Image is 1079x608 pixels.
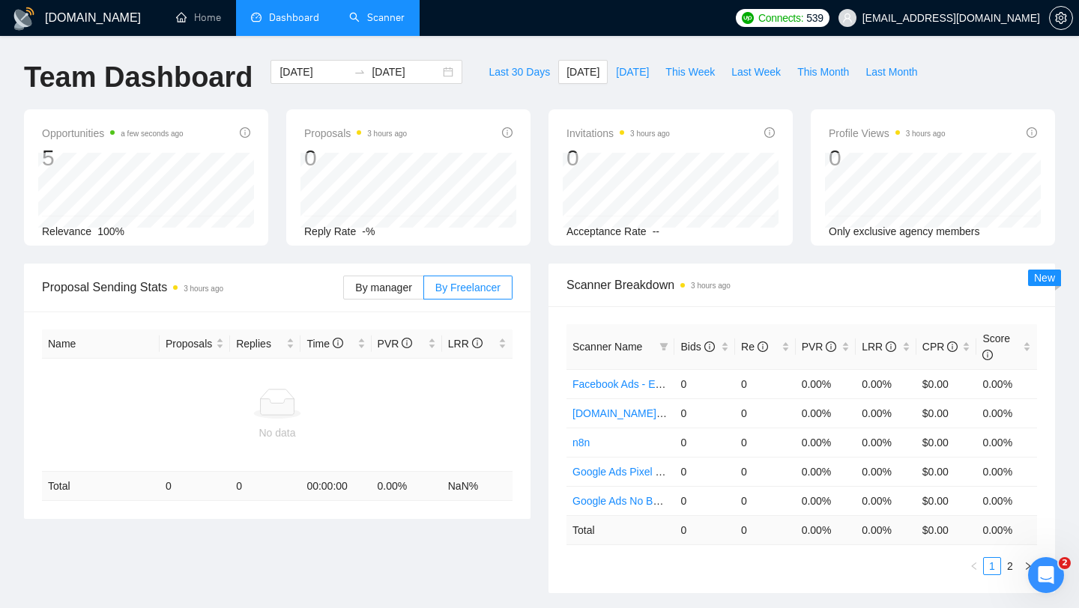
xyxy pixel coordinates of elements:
[472,338,483,348] span: info-circle
[742,12,754,24] img: upwork-logo.png
[435,282,501,294] span: By Freelancer
[796,515,856,544] td: 0.00 %
[24,60,253,95] h1: Team Dashboard
[304,144,407,172] div: 0
[566,144,670,172] div: 0
[653,225,659,237] span: --
[983,557,1001,575] li: 1
[674,398,735,428] td: 0
[856,515,916,544] td: 0.00 %
[42,225,91,237] span: Relevance
[572,437,590,449] a: n8n
[354,66,366,78] span: swap-right
[735,515,796,544] td: 0
[976,515,1037,544] td: 0.00 %
[796,369,856,398] td: 0.00%
[1050,12,1072,24] span: setting
[378,338,413,350] span: PVR
[916,398,977,428] td: $0.00
[806,10,823,26] span: 539
[1049,12,1073,24] a: setting
[1059,557,1071,569] span: 2
[735,428,796,457] td: 0
[448,338,483,350] span: LRR
[674,369,735,398] td: 0
[1027,127,1037,138] span: info-circle
[741,341,768,353] span: Re
[916,369,977,398] td: $0.00
[1049,6,1073,30] button: setting
[731,64,781,80] span: Last Week
[304,124,407,142] span: Proposals
[842,13,853,23] span: user
[616,64,649,80] span: [DATE]
[160,329,230,359] th: Proposals
[1024,562,1033,571] span: right
[566,515,674,544] td: Total
[826,341,836,352] span: info-circle
[1002,558,1018,574] a: 2
[42,144,184,172] div: 5
[829,124,946,142] span: Profile Views
[121,130,183,138] time: a few seconds ago
[758,10,803,26] span: Connects:
[916,486,977,515] td: $0.00
[279,64,348,80] input: Start date
[704,341,715,352] span: info-circle
[160,472,230,501] td: 0
[566,225,647,237] span: Acceptance Rate
[674,486,735,515] td: 0
[965,557,983,575] li: Previous Page
[1019,557,1037,575] li: Next Page
[1028,557,1064,593] iframe: Intercom live chat
[657,60,723,84] button: This Week
[796,398,856,428] td: 0.00%
[916,457,977,486] td: $0.00
[1019,557,1037,575] button: right
[656,335,671,358] span: filter
[566,276,1037,294] span: Scanner Breakdown
[42,472,160,501] td: Total
[166,335,213,352] span: Proposals
[965,557,983,575] button: left
[572,495,679,507] a: Google Ads No Budget
[362,225,375,237] span: -%
[976,428,1037,457] td: 0.00%
[976,369,1037,398] td: 0.00%
[572,378,719,390] a: Facebook Ads - Exact Phrasing
[42,124,184,142] span: Opportunities
[442,472,513,501] td: NaN %
[176,11,221,24] a: homeHome
[1034,272,1055,284] span: New
[856,428,916,457] td: 0.00%
[489,64,550,80] span: Last 30 Days
[558,60,608,84] button: [DATE]
[723,60,789,84] button: Last Week
[802,341,837,353] span: PVR
[402,338,412,348] span: info-circle
[572,466,808,478] a: Google Ads Pixel - setup, troubleshooting, tracking
[906,130,946,138] time: 3 hours ago
[230,329,300,359] th: Replies
[829,144,946,172] div: 0
[735,486,796,515] td: 0
[12,7,36,31] img: logo
[856,457,916,486] td: 0.00%
[333,338,343,348] span: info-circle
[659,342,668,351] span: filter
[240,127,250,138] span: info-circle
[372,64,440,80] input: End date
[572,407,814,419] a: [DOMAIN_NAME] & other tools - [PERSON_NAME]
[502,127,513,138] span: info-circle
[230,472,300,501] td: 0
[572,341,642,353] span: Scanner Name
[480,60,558,84] button: Last 30 Days
[566,64,599,80] span: [DATE]
[982,350,993,360] span: info-circle
[97,225,124,237] span: 100%
[372,472,442,501] td: 0.00 %
[1001,557,1019,575] li: 2
[355,282,411,294] span: By manager
[947,341,958,352] span: info-circle
[976,398,1037,428] td: 0.00%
